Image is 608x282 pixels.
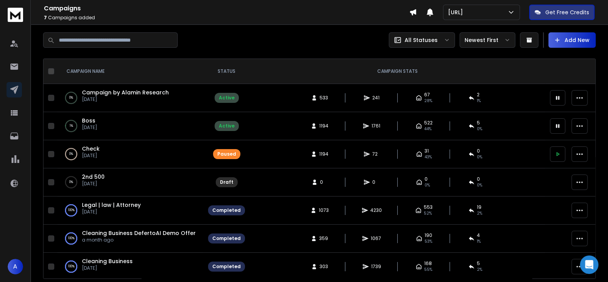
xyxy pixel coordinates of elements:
[424,98,432,104] span: 28 %
[82,153,100,159] p: [DATE]
[69,150,73,158] p: 0 %
[82,117,95,124] a: Boss
[425,176,428,182] span: 0
[44,15,409,21] p: Campaigns added
[371,264,381,270] span: 1739
[82,265,133,271] p: [DATE]
[8,259,23,274] button: A
[70,122,73,130] p: 1 %
[477,210,482,217] span: 2 %
[405,36,438,44] p: All Statuses
[320,95,328,101] span: 533
[68,263,75,270] p: 100 %
[370,207,382,213] span: 4230
[320,264,328,270] span: 303
[212,264,241,270] div: Completed
[320,179,328,185] span: 0
[68,235,75,242] p: 100 %
[545,8,589,16] p: Get Free Credits
[203,59,250,84] th: STATUS
[57,225,203,253] td: 100%Cleaning Business DefertoAI Demo Offera month ago
[371,123,380,129] span: 1761
[372,95,380,101] span: 241
[82,145,100,153] a: Check
[57,112,203,140] td: 1%Boss[DATE]
[212,207,241,213] div: Completed
[425,238,432,245] span: 53 %
[82,181,105,187] p: [DATE]
[69,94,73,102] p: 0 %
[219,123,235,129] div: Active
[219,95,235,101] div: Active
[319,235,328,242] span: 359
[424,126,431,132] span: 44 %
[319,123,328,129] span: 1194
[424,260,432,267] span: 168
[477,98,481,104] span: 1 %
[580,255,598,274] div: Open Intercom Messenger
[424,204,433,210] span: 553
[477,204,481,210] span: 19
[82,89,169,96] a: Campaign by Alamin Research
[57,253,203,281] td: 100%Cleaning Business[DATE]
[477,154,482,160] span: 0 %
[57,196,203,225] td: 100%Legal | law | Attorney[DATE]
[217,151,236,157] div: Paused
[425,232,432,238] span: 190
[424,267,432,273] span: 55 %
[424,210,432,217] span: 52 %
[477,232,480,238] span: 4
[477,238,481,245] span: 1 %
[57,168,203,196] td: 0%2nd 500[DATE]
[57,140,203,168] td: 0%Check[DATE]
[8,8,23,22] img: logo
[529,5,595,20] button: Get Free Credits
[319,207,329,213] span: 1073
[372,179,380,185] span: 0
[57,59,203,84] th: CAMPAIGN NAME
[82,237,196,243] p: a month ago
[82,229,196,237] a: Cleaning Business DefertoAI Demo Offer
[425,182,430,188] span: 0%
[82,209,141,215] p: [DATE]
[371,235,381,242] span: 1067
[68,206,75,214] p: 100 %
[82,257,133,265] a: Cleaning Business
[220,179,233,185] div: Draft
[477,92,480,98] span: 2
[424,92,430,98] span: 67
[250,59,545,84] th: CAMPAIGN STATS
[212,235,241,242] div: Completed
[82,201,141,209] a: Legal | law | Attorney
[477,182,482,188] span: 0%
[57,84,203,112] td: 0%Campaign by Alamin Research[DATE]
[44,4,409,13] h1: Campaigns
[319,151,328,157] span: 1194
[477,260,480,267] span: 5
[82,124,97,131] p: [DATE]
[44,14,47,21] span: 7
[448,8,466,16] p: [URL]
[82,96,169,102] p: [DATE]
[424,120,433,126] span: 522
[477,267,482,273] span: 2 %
[477,126,482,132] span: 0 %
[548,32,596,48] button: Add New
[477,148,480,154] span: 0
[477,120,480,126] span: 5
[82,173,105,181] a: 2nd 500
[460,32,515,48] button: Newest First
[425,154,432,160] span: 43 %
[372,151,380,157] span: 72
[425,148,429,154] span: 31
[69,178,73,186] p: 0 %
